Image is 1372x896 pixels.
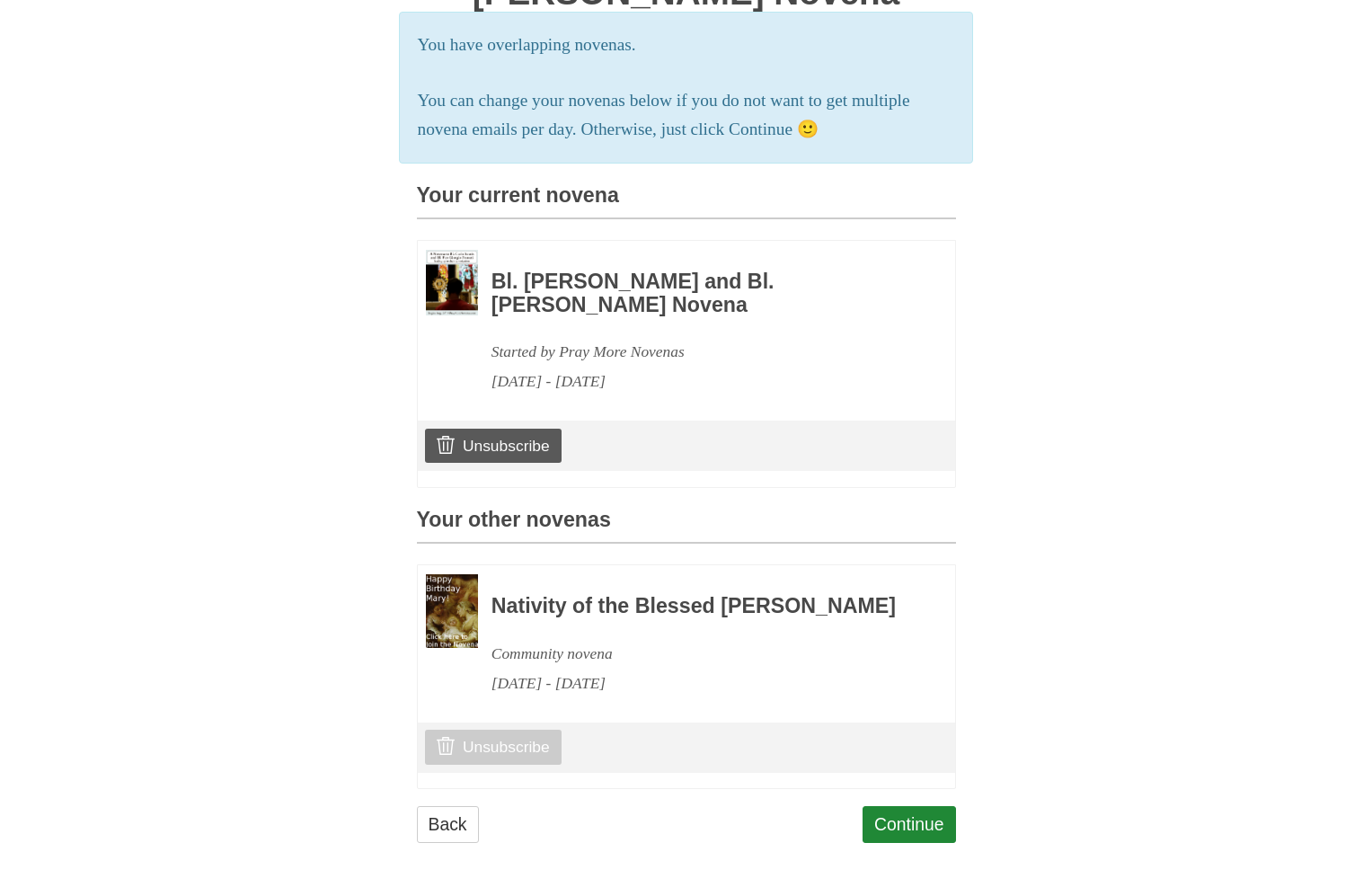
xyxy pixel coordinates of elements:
h3: Your other novenas [417,509,956,544]
h3: Your current novena [417,184,956,219]
img: Novena image [426,250,478,315]
h3: Nativity of the Blessed [PERSON_NAME] [491,595,907,618]
p: You have overlapping novenas. [418,31,955,60]
a: Continue [863,806,956,843]
h3: Bl. [PERSON_NAME] and Bl. [PERSON_NAME] Novena [491,271,907,316]
p: You can change your novenas below if you do not want to get multiple novena emails per day. Other... [418,86,955,146]
div: [DATE] - [DATE] [491,669,907,698]
div: Community novena [491,639,907,669]
div: [DATE] - [DATE] [491,367,907,396]
a: Unsubscribe [425,730,561,764]
div: Started by Pray More Novenas [491,337,907,367]
a: Back [417,806,479,843]
img: Novena image [426,574,478,648]
a: Unsubscribe [425,429,561,463]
